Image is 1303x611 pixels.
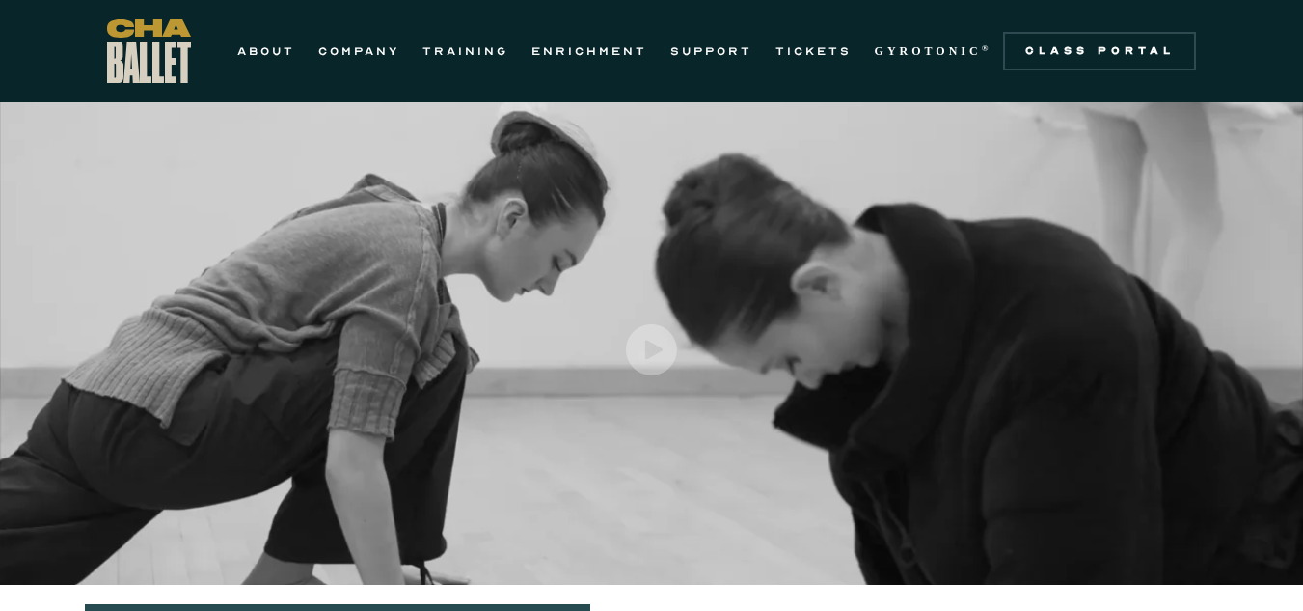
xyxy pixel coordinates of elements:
a: TRAINING [422,40,508,63]
a: TICKETS [775,40,852,63]
a: GYROTONIC® [875,40,992,63]
a: Class Portal [1003,32,1196,70]
a: ABOUT [237,40,295,63]
sup: ® [982,43,992,53]
div: Class Portal [1015,43,1184,59]
a: home [107,19,191,83]
a: SUPPORT [670,40,752,63]
strong: GYROTONIC [875,44,982,58]
a: COMPANY [318,40,399,63]
a: ENRICHMENT [531,40,647,63]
